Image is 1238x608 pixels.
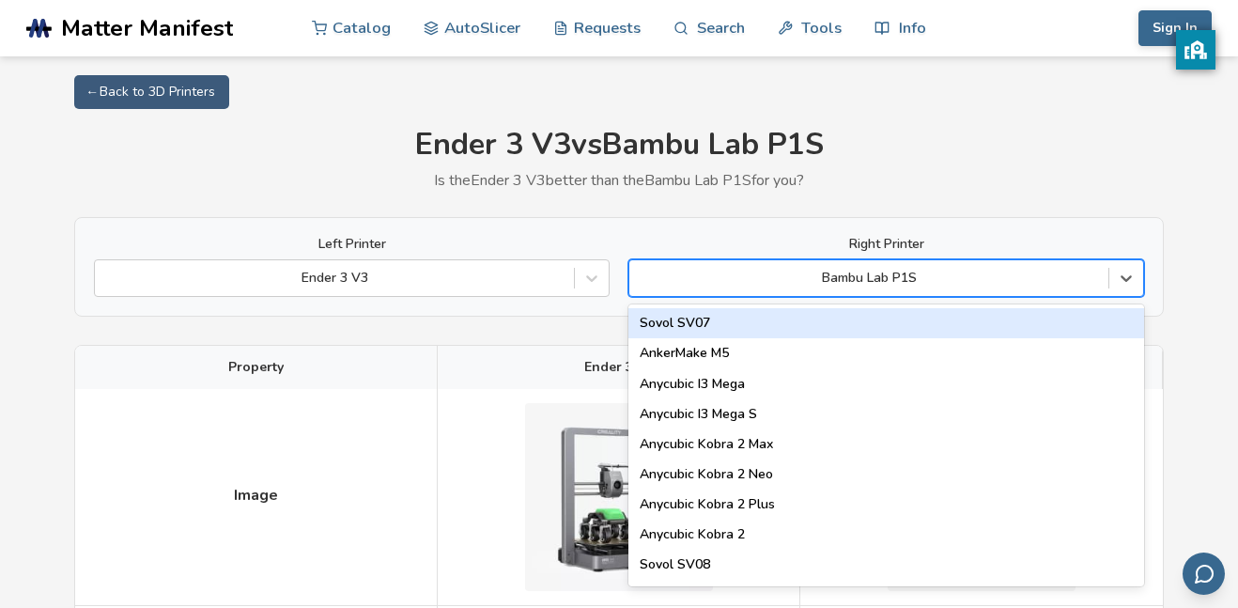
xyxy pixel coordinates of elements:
[1138,10,1212,46] button: Sign In
[525,403,713,591] img: Ender 3 V3
[639,271,642,286] input: Bambu Lab P1SSovol SV07AnkerMake M5Anycubic I3 MegaAnycubic I3 Mega SAnycubic Kobra 2 MaxAnycubic...
[74,172,1164,189] p: Is the Ender 3 V3 better than the Bambu Lab P1S for you?
[628,550,1144,580] div: Sovol SV08
[74,128,1164,163] h1: Ender 3 V3 vs Bambu Lab P1S
[628,338,1144,368] div: AnkerMake M5
[94,237,610,252] label: Left Printer
[628,460,1144,490] div: Anycubic Kobra 2 Neo
[1183,553,1225,595] button: Send feedback via email
[228,360,284,375] span: Property
[1176,30,1215,70] button: privacy banner
[584,360,654,375] span: Ender 3 V3
[74,75,229,109] a: ← Back to 3D Printers
[628,520,1144,550] div: Anycubic Kobra 2
[628,237,1144,252] label: Right Printer
[234,487,278,504] span: Image
[628,490,1144,520] div: Anycubic Kobra 2 Plus
[104,271,108,286] input: Ender 3 V3
[628,429,1144,460] div: Anycubic Kobra 2 Max
[628,369,1144,399] div: Anycubic I3 Mega
[61,15,233,41] span: Matter Manifest
[628,399,1144,429] div: Anycubic I3 Mega S
[628,308,1144,338] div: Sovol SV07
